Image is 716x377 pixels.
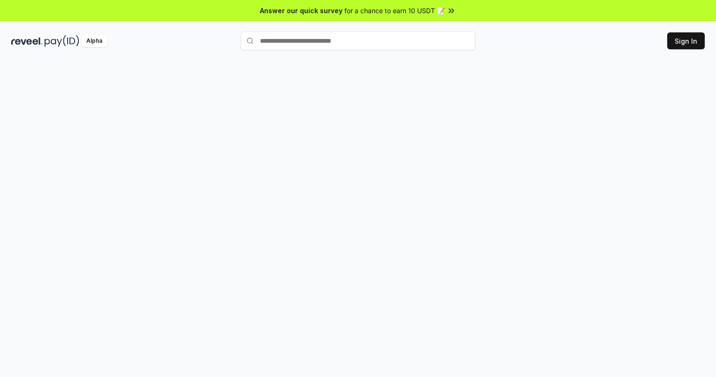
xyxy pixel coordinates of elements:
span: Answer our quick survey [260,6,343,15]
div: Alpha [81,35,107,47]
img: pay_id [45,35,79,47]
img: reveel_dark [11,35,43,47]
span: for a chance to earn 10 USDT 📝 [344,6,445,15]
button: Sign In [667,32,705,49]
